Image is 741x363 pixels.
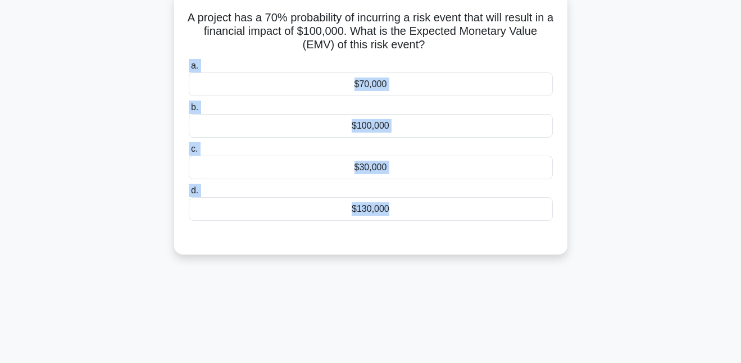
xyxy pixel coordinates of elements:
div: $130,000 [189,197,553,221]
h5: A project has a 70% probability of incurring a risk event that will result in a financial impact ... [188,11,554,52]
div: $30,000 [189,156,553,179]
span: a. [191,61,198,70]
span: b. [191,102,198,112]
span: c. [191,144,198,153]
div: $70,000 [189,72,553,96]
span: d. [191,185,198,195]
div: $100,000 [189,114,553,138]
